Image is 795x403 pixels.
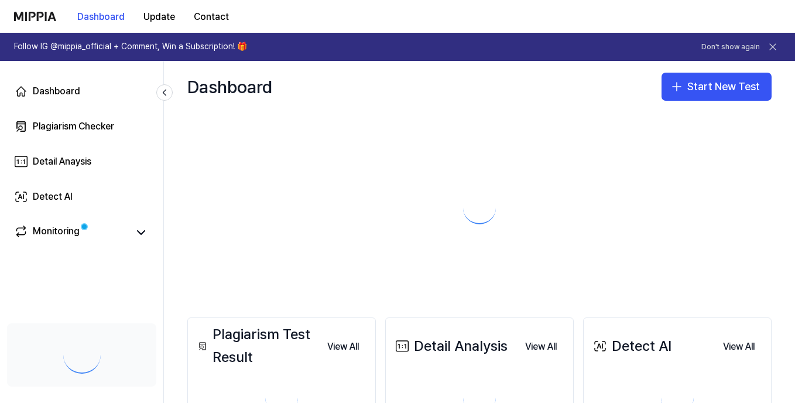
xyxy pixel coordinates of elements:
[33,190,73,204] div: Detect AI
[134,5,184,29] button: Update
[714,335,764,358] button: View All
[68,5,134,29] button: Dashboard
[187,73,272,101] div: Dashboard
[591,335,671,357] div: Detect AI
[701,42,760,52] button: Don't show again
[134,1,184,33] a: Update
[318,335,368,358] button: View All
[33,119,114,134] div: Plagiarism Checker
[33,84,80,98] div: Dashboard
[393,335,508,357] div: Detail Analysis
[714,334,764,358] a: View All
[14,224,128,241] a: Monitoring
[33,155,91,169] div: Detail Anaysis
[33,224,80,241] div: Monitoring
[662,73,772,101] button: Start New Test
[318,334,368,358] a: View All
[7,183,156,211] a: Detect AI
[516,334,566,358] a: View All
[184,5,238,29] button: Contact
[7,148,156,176] a: Detail Anaysis
[7,77,156,105] a: Dashboard
[7,112,156,141] a: Plagiarism Checker
[516,335,566,358] button: View All
[14,12,56,21] img: logo
[195,323,318,368] div: Plagiarism Test Result
[14,41,247,53] h1: Follow IG @mippia_official + Comment, Win a Subscription! 🎁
